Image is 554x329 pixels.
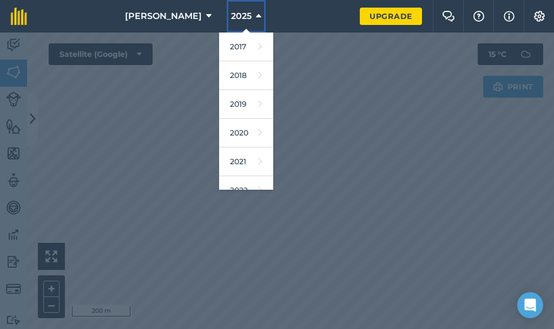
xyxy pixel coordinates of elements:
[219,119,273,147] a: 2020
[442,11,455,22] img: Two speech bubbles overlapping with the left bubble in the forefront
[533,11,546,22] img: A cog icon
[219,176,273,205] a: 2022
[219,90,273,119] a: 2019
[360,8,422,25] a: Upgrade
[472,11,485,22] img: A question mark icon
[219,147,273,176] a: 2021
[517,292,543,318] div: Open Intercom Messenger
[504,10,515,23] img: svg+xml;base64,PHN2ZyB4bWxucz0iaHR0cDovL3d3dy53My5vcmcvMjAwMC9zdmciIHdpZHRoPSIxNyIgaGVpZ2h0PSIxNy...
[125,10,202,23] span: [PERSON_NAME]
[219,33,273,61] a: 2017
[231,10,252,23] span: 2025
[11,8,27,25] img: fieldmargin Logo
[219,61,273,90] a: 2018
